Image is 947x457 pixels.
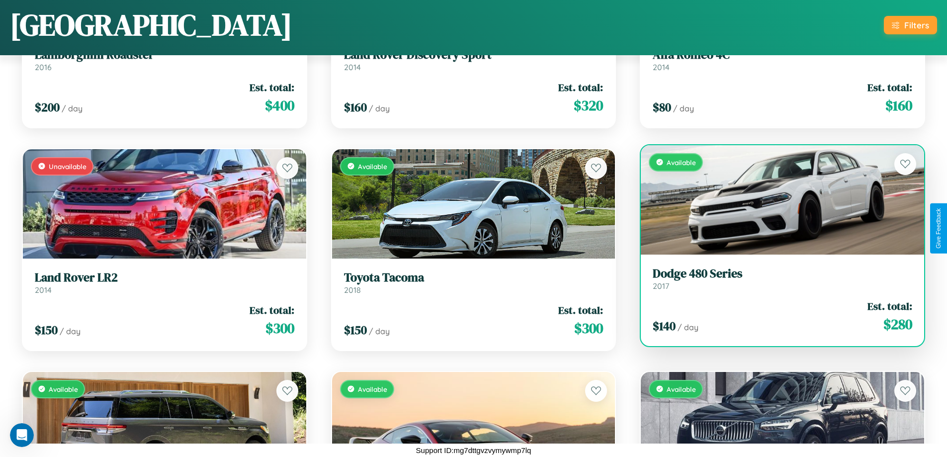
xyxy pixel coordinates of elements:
[653,48,912,62] h3: Alfa Romeo 4C
[10,4,292,45] h1: [GEOGRAPHIC_DATA]
[574,95,603,115] span: $ 320
[673,103,694,113] span: / day
[62,103,83,113] span: / day
[369,326,390,336] span: / day
[60,326,81,336] span: / day
[344,62,361,72] span: 2014
[678,322,698,332] span: / day
[358,385,387,393] span: Available
[35,48,294,72] a: Lamborghini Roadster2016
[416,444,531,457] p: Support ID: mg7dttgvzvymywmp7lq
[250,303,294,317] span: Est. total:
[10,423,34,447] iframe: Intercom live chat
[358,162,387,171] span: Available
[667,385,696,393] span: Available
[935,208,942,249] div: Give Feedback
[49,162,86,171] span: Unavailable
[344,322,367,338] span: $ 150
[884,16,937,34] button: Filters
[35,322,58,338] span: $ 150
[35,271,294,285] h3: Land Rover LR2
[558,80,603,94] span: Est. total:
[653,99,671,115] span: $ 80
[904,20,929,30] div: Filters
[265,318,294,338] span: $ 300
[653,318,676,334] span: $ 140
[344,285,361,295] span: 2018
[49,385,78,393] span: Available
[35,271,294,295] a: Land Rover LR22014
[574,318,603,338] span: $ 300
[558,303,603,317] span: Est. total:
[667,158,696,167] span: Available
[653,267,912,281] h3: Dodge 480 Series
[35,99,60,115] span: $ 200
[344,48,603,72] a: Land Rover Discovery Sport2014
[653,267,912,291] a: Dodge 480 Series2017
[265,95,294,115] span: $ 400
[653,281,669,291] span: 2017
[344,48,603,62] h3: Land Rover Discovery Sport
[653,48,912,72] a: Alfa Romeo 4C2014
[344,271,603,295] a: Toyota Tacoma2018
[250,80,294,94] span: Est. total:
[369,103,390,113] span: / day
[883,314,912,334] span: $ 280
[35,48,294,62] h3: Lamborghini Roadster
[867,299,912,313] span: Est. total:
[885,95,912,115] span: $ 160
[35,285,52,295] span: 2014
[867,80,912,94] span: Est. total:
[344,271,603,285] h3: Toyota Tacoma
[653,62,670,72] span: 2014
[344,99,367,115] span: $ 160
[35,62,52,72] span: 2016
